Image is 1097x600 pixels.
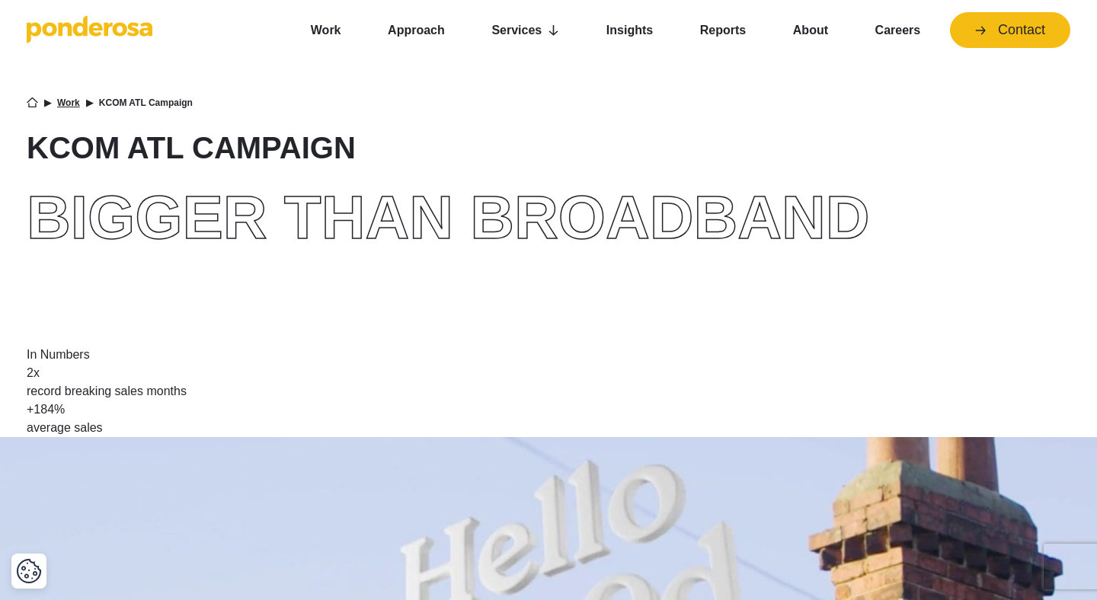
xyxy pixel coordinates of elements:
[589,14,670,46] a: Insights
[370,14,462,46] a: Approach
[293,14,358,46] a: Work
[858,14,938,46] a: Careers
[27,15,270,46] a: Go to homepage
[57,98,80,107] a: Work
[475,14,577,46] a: Services
[950,12,1070,48] a: Contact
[27,419,1070,437] div: average sales
[86,98,93,107] li: ▶︎
[16,558,42,584] img: Revisit consent button
[27,382,1070,401] div: record breaking sales months
[27,97,38,108] a: Home
[44,98,51,107] li: ▶︎
[99,98,193,107] li: KCOM ATL Campaign
[776,14,846,46] a: About
[27,346,1070,364] div: In Numbers
[16,558,42,584] button: Cookie Settings
[27,364,1070,382] div: 2x
[683,14,763,46] a: Reports
[27,187,1070,248] div: Bigger than Broadband
[27,132,1070,163] h1: KCOM ATL Campaign
[27,401,1070,419] div: +184%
